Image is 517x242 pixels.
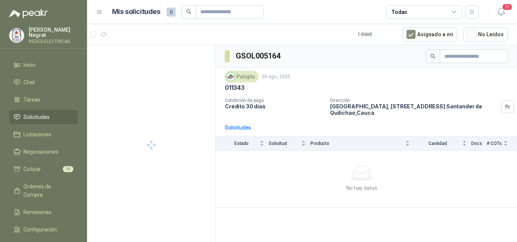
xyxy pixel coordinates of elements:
div: Patojito [225,71,258,82]
span: Solicitud [269,141,300,146]
p: Dirección [330,98,498,103]
h3: GSOL005164 [236,50,282,62]
th: Cantidad [414,136,471,150]
img: Logo peakr [9,9,48,18]
img: Company Logo [226,72,235,81]
div: No hay datos [219,184,505,192]
span: Inicio [23,61,36,69]
span: search [186,9,192,14]
span: Configuración [23,225,57,234]
span: 0 [167,8,176,17]
span: Estado [225,141,258,146]
p: 011343 [225,84,244,92]
a: Inicio [9,58,78,72]
a: Remisiones [9,205,78,219]
p: Crédito 30 días [225,103,324,109]
span: Cotizar [23,165,41,173]
span: # COTs [487,141,502,146]
th: Docs [471,136,487,150]
p: REDES ELECTRICAS [29,39,78,44]
a: Órdenes de Compra [9,179,78,202]
span: Chat [23,78,35,86]
a: Configuración [9,222,78,237]
div: 1 - 0 de 0 [358,28,396,40]
th: Producto [310,136,414,150]
th: Estado [216,136,269,150]
span: Cantidad [414,141,461,146]
th: # COTs [487,136,517,150]
a: Chat [9,75,78,89]
a: Tareas [9,92,78,107]
h1: Mis solicitudes [112,6,160,17]
span: 15 [63,166,73,172]
span: Producto [310,141,404,146]
p: [GEOGRAPHIC_DATA], [STREET_ADDRESS] Santander de Quilichao , Cauca [330,103,498,116]
span: Tareas [23,96,40,104]
span: Remisiones [23,208,51,216]
p: Condición de pago [225,98,324,103]
span: Órdenes de Compra [23,182,71,199]
a: Negociaciones [9,145,78,159]
span: Negociaciones [23,148,58,156]
button: 20 [494,5,508,19]
img: Company Logo [9,28,24,43]
p: [PERSON_NAME] Negret [29,27,78,38]
th: Solicitud [269,136,310,150]
p: 26 ago, 2025 [262,73,290,80]
div: Todas [391,8,407,16]
span: Solicitudes [23,113,50,121]
button: No Leídos [463,27,508,42]
div: Solicitudes [225,123,251,132]
a: Licitaciones [9,127,78,142]
span: search [430,54,436,59]
a: Solicitudes [9,110,78,124]
span: 20 [502,3,512,11]
span: Licitaciones [23,130,51,139]
button: Asignado a mi [402,27,457,42]
a: Cotizar15 [9,162,78,176]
